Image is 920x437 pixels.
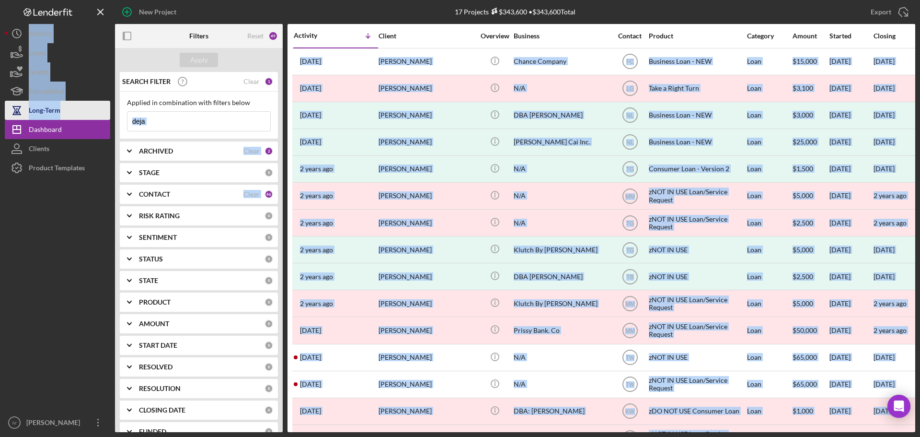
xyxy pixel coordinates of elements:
[122,78,171,85] b: SEARCH FILTER
[829,210,873,236] div: [DATE]
[379,399,474,424] div: [PERSON_NAME]
[139,169,160,177] b: STAGE
[243,190,260,198] div: Clear
[5,62,110,82] a: Grants
[829,237,873,262] div: [DATE]
[747,210,792,236] div: Loan
[139,2,176,22] div: New Project
[5,24,110,43] a: Activity
[264,233,273,242] div: 0
[649,372,745,397] div: zNOT IN USE Loan/Service Request
[300,407,321,415] time: 2022-11-06 18:07
[829,103,873,128] div: [DATE]
[829,156,873,182] div: [DATE]
[5,101,110,120] button: Long-Term
[829,32,873,40] div: Started
[626,112,634,119] text: NL
[29,120,62,142] div: Dashboard
[874,219,907,227] time: 2 years ago
[264,147,273,155] div: 2
[649,49,745,74] div: Business Loan - NEW
[139,385,181,392] b: RESOLUTION
[139,428,166,436] b: FUNDED
[649,156,745,182] div: Consumer Loan - Version 2
[139,212,180,220] b: RISK RATING
[829,130,873,155] div: [DATE]
[514,49,609,74] div: Chance Company
[747,318,792,343] div: Loan
[264,406,273,414] div: 0
[829,291,873,316] div: [DATE]
[379,345,474,370] div: [PERSON_NAME]
[649,399,745,424] div: zDO NOT USE Consumer Loan
[514,399,609,424] div: DBA: [PERSON_NAME]
[747,345,792,370] div: Loan
[139,147,173,155] b: ARCHIVED
[747,32,792,40] div: Category
[874,138,895,146] div: [DATE]
[379,103,474,128] div: [PERSON_NAME]
[139,342,177,349] b: START DATE
[300,273,333,281] time: 2023-07-29 13:40
[379,32,474,40] div: Client
[379,318,474,343] div: [PERSON_NAME]
[5,43,110,62] a: Loans
[649,130,745,155] div: Business Loan - NEW
[300,84,321,92] time: 2025-01-02 23:17
[514,264,609,289] div: DBA [PERSON_NAME]
[264,276,273,285] div: 0
[829,183,873,209] div: [DATE]
[747,49,792,74] div: Loan
[829,76,873,101] div: [DATE]
[379,264,474,289] div: [PERSON_NAME]
[115,2,186,22] button: New Project
[300,138,321,146] time: 2024-10-15 20:40
[626,273,633,280] text: TB
[747,76,792,101] div: Loan
[264,168,273,177] div: 0
[514,210,609,236] div: N/A
[793,210,828,236] div: $2,500
[29,43,46,65] div: Loans
[793,76,828,101] div: $3,100
[793,156,828,182] div: $1,500
[793,291,828,316] div: $5,000
[649,32,745,40] div: Product
[190,53,208,67] div: Apply
[379,183,474,209] div: [PERSON_NAME]
[793,318,828,343] div: $50,000
[189,32,208,40] b: Filters
[625,381,634,388] text: TW
[300,354,321,361] time: 2022-11-14 05:35
[793,183,828,209] div: $5,000
[829,49,873,74] div: [DATE]
[264,212,273,220] div: 0
[649,264,745,289] div: zNOT IN USE
[379,372,474,397] div: [PERSON_NAME]
[379,237,474,262] div: [PERSON_NAME]
[747,130,792,155] div: Loan
[514,156,609,182] div: N/A
[489,8,527,16] div: $343,600
[379,156,474,182] div: [PERSON_NAME]
[5,120,110,139] a: Dashboard
[379,130,474,155] div: [PERSON_NAME]
[793,237,828,262] div: $5,000
[626,59,634,65] text: FC
[649,345,745,370] div: zNOT IN USE
[300,219,333,227] time: 2023-09-21 00:29
[874,191,907,200] time: 2 years ago
[747,237,792,262] div: Loan
[829,399,873,424] div: [DATE]
[793,130,828,155] div: $25,000
[626,139,634,146] text: NL
[874,84,895,92] time: [DATE]
[626,220,634,226] text: TG
[139,190,170,198] b: CONTACT
[300,327,321,334] time: 2023-02-23 20:34
[264,319,273,328] div: 0
[626,166,634,173] text: TG
[625,193,635,200] text: MM
[29,158,85,180] div: Product Templates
